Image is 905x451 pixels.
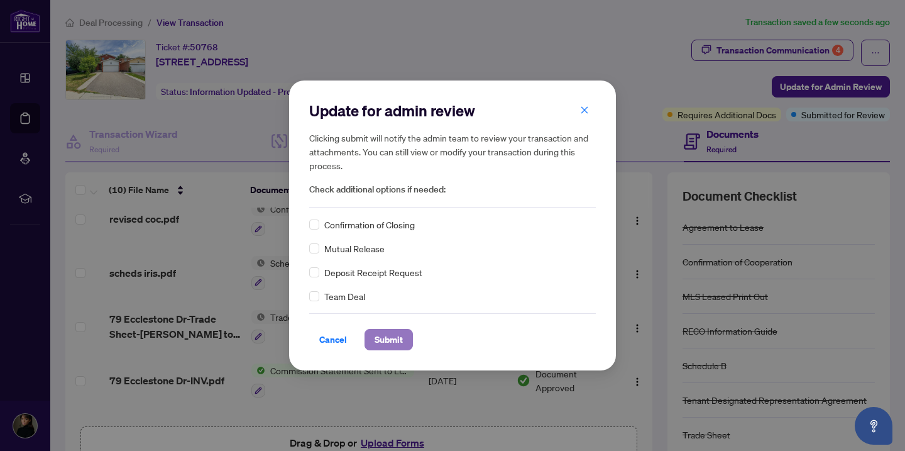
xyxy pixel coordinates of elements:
[309,329,357,350] button: Cancel
[375,330,403,350] span: Submit
[309,182,596,197] span: Check additional options if needed:
[309,101,596,121] h2: Update for admin review
[324,289,365,303] span: Team Deal
[580,106,589,114] span: close
[319,330,347,350] span: Cancel
[309,131,596,172] h5: Clicking submit will notify the admin team to review your transaction and attachments. You can st...
[324,218,415,231] span: Confirmation of Closing
[324,265,422,279] span: Deposit Receipt Request
[324,242,385,255] span: Mutual Release
[365,329,413,350] button: Submit
[855,407,892,445] button: Open asap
